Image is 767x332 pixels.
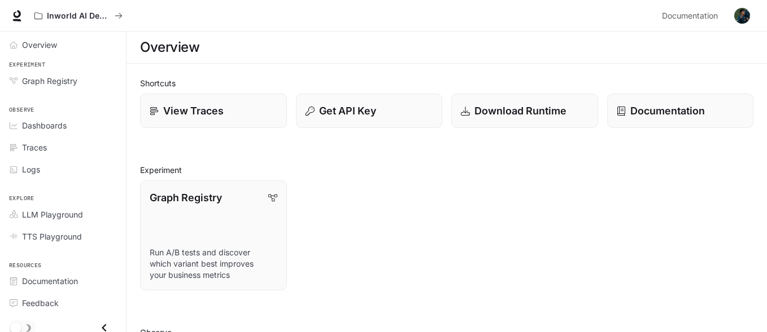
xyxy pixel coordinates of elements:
[5,205,121,224] a: LLM Playground
[22,39,57,51] span: Overview
[22,275,78,287] span: Documentation
[150,190,222,205] p: Graph Registry
[140,180,287,290] a: Graph RegistryRun A/B tests and discover which variant best improves your business metrics
[734,8,750,24] img: User avatar
[5,138,121,157] a: Traces
[163,103,224,118] p: View Traces
[662,9,718,23] span: Documentation
[5,293,121,313] a: Feedback
[22,163,40,175] span: Logs
[319,103,376,118] p: Get API Key
[22,141,47,153] span: Traces
[5,271,121,291] a: Documentation
[5,71,121,91] a: Graph Registry
[451,94,598,128] a: Download Runtime
[22,297,59,309] span: Feedback
[630,103,705,118] p: Documentation
[140,77,753,89] h2: Shortcuts
[150,247,277,281] p: Run A/B tests and discover which variant best improves your business metrics
[47,11,110,21] p: Inworld AI Demos
[474,103,566,118] p: Download Runtime
[22,75,77,87] span: Graph Registry
[22,119,67,131] span: Dashboards
[140,36,199,59] h1: Overview
[140,164,753,176] h2: Experiment
[296,94,443,128] button: Get API Key
[5,227,121,246] a: TTS Playground
[657,5,726,27] a: Documentation
[29,5,128,27] button: All workspaces
[5,35,121,55] a: Overview
[731,5,753,27] button: User avatar
[140,94,287,128] a: View Traces
[607,94,754,128] a: Documentation
[5,116,121,135] a: Dashboards
[22,209,83,220] span: LLM Playground
[5,160,121,179] a: Logs
[22,231,82,242] span: TTS Playground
